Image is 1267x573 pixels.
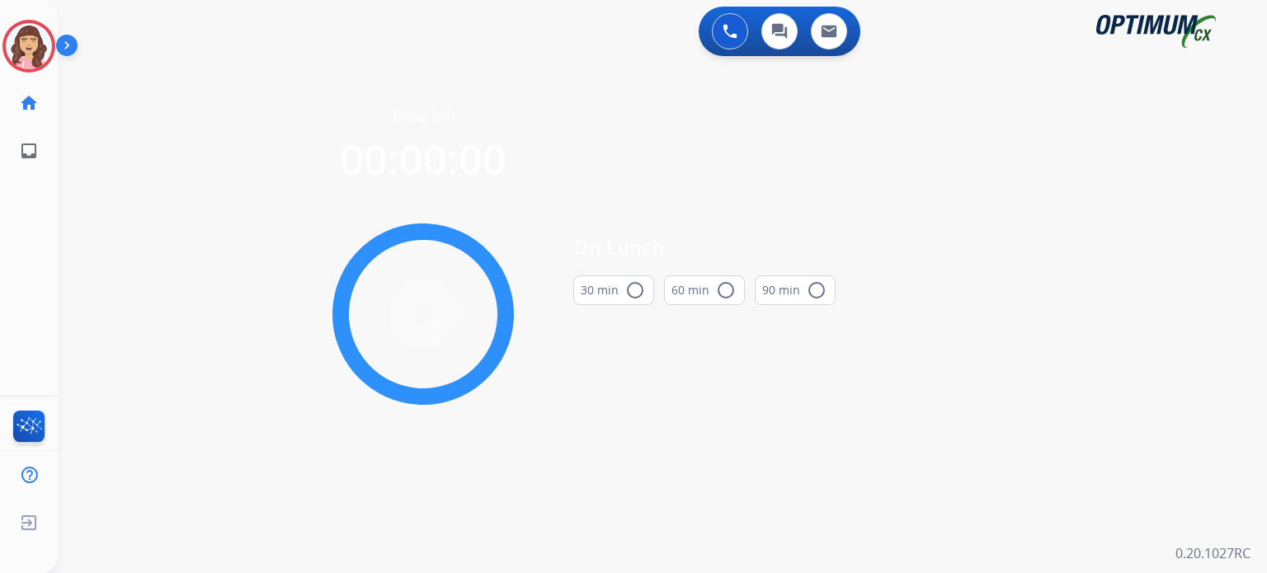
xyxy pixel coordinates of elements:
button: 30 min [573,275,654,305]
button: 60 min [664,275,745,305]
p: 0.20.1027RC [1175,543,1251,563]
span: Time left [390,106,457,129]
mat-icon: radio_button_unchecked [716,280,736,300]
span: 00:00:00 [340,131,506,187]
mat-icon: inbox [19,141,39,161]
mat-icon: home [19,93,39,113]
button: 90 min [755,275,836,305]
img: avatar [6,23,52,69]
span: On Lunch [573,232,836,262]
mat-icon: radio_button_unchecked [625,280,645,300]
mat-icon: radio_button_unchecked [807,280,827,300]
